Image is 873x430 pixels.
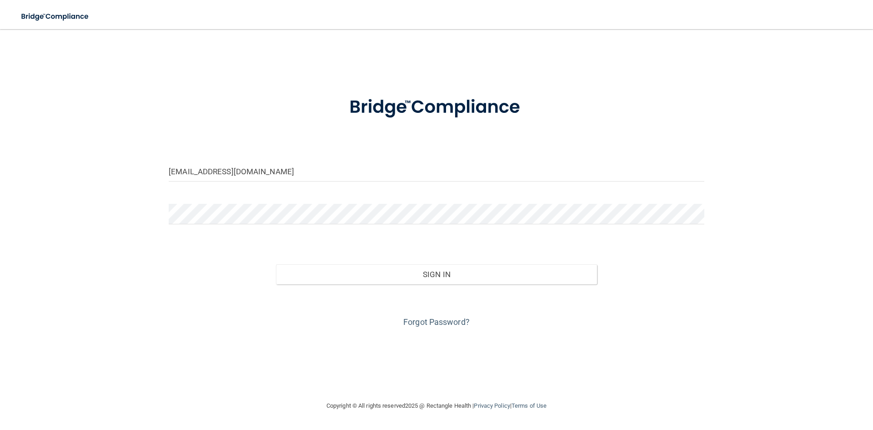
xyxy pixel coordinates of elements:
[716,365,862,402] iframe: Drift Widget Chat Controller
[271,391,602,420] div: Copyright © All rights reserved 2025 @ Rectangle Health | |
[331,84,542,131] img: bridge_compliance_login_screen.278c3ca4.svg
[512,402,547,409] a: Terms of Use
[276,264,597,284] button: Sign In
[474,402,510,409] a: Privacy Policy
[169,161,704,182] input: Email
[14,7,97,26] img: bridge_compliance_login_screen.278c3ca4.svg
[403,317,470,327] a: Forgot Password?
